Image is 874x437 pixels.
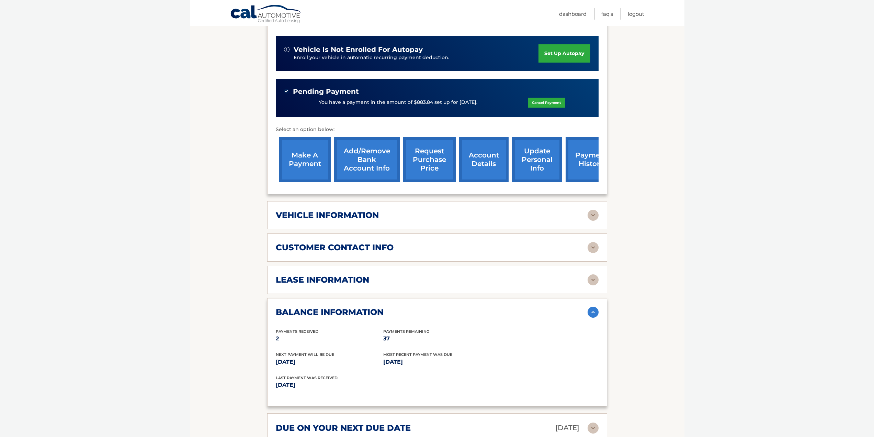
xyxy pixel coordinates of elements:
p: 2 [276,334,383,343]
a: payment history [566,137,617,182]
h2: lease information [276,275,369,285]
h2: vehicle information [276,210,379,220]
img: check-green.svg [284,89,289,94]
h2: due on your next due date [276,423,411,433]
span: Last Payment was received [276,375,338,380]
p: [DATE] [276,357,383,367]
img: accordion-rest.svg [588,274,599,285]
span: vehicle is not enrolled for autopay [294,45,423,54]
span: Payments Remaining [383,329,429,334]
p: Enroll your vehicle in automatic recurring payment deduction. [294,54,539,62]
a: Cal Automotive [230,4,302,24]
p: You have a payment in the amount of $883.84 set up for [DATE]. [319,99,477,106]
a: Dashboard [559,8,587,20]
span: Next Payment will be due [276,352,334,357]
a: Logout [628,8,644,20]
span: Most Recent Payment Was Due [383,352,452,357]
a: FAQ's [601,8,613,20]
p: Select an option below: [276,125,599,134]
p: [DATE] [555,422,579,434]
img: accordion-rest.svg [588,210,599,221]
img: alert-white.svg [284,47,290,52]
a: Add/Remove bank account info [334,137,400,182]
a: update personal info [512,137,562,182]
a: request purchase price [403,137,456,182]
a: set up autopay [538,44,590,63]
h2: customer contact info [276,242,394,253]
a: account details [459,137,509,182]
span: Pending Payment [293,87,359,96]
p: 37 [383,334,491,343]
img: accordion-rest.svg [588,242,599,253]
a: make a payment [279,137,331,182]
img: accordion-rest.svg [588,423,599,434]
p: [DATE] [276,380,437,390]
h2: balance information [276,307,384,317]
img: accordion-active.svg [588,307,599,318]
p: [DATE] [383,357,491,367]
span: Payments Received [276,329,318,334]
a: Cancel Payment [528,98,565,108]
